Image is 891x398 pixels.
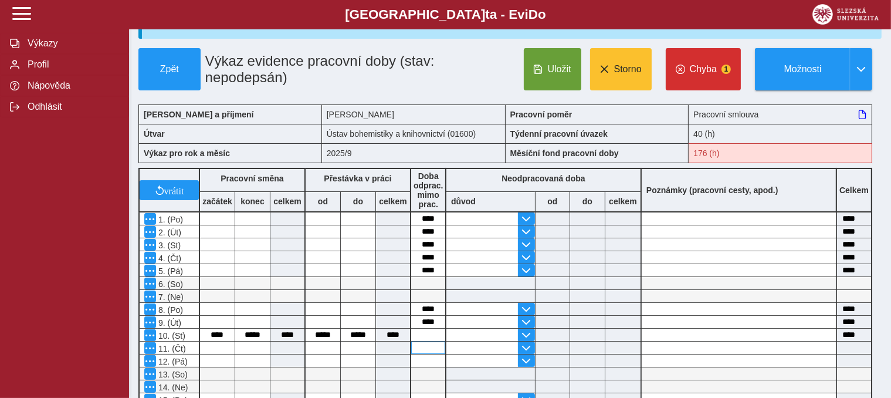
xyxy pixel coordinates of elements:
[755,48,850,90] button: Možnosti
[24,80,119,91] span: Nápověda
[144,316,156,328] button: Menu
[605,197,641,206] b: celkem
[590,48,652,90] button: Storno
[144,226,156,238] button: Menu
[144,342,156,354] button: Menu
[156,331,185,340] span: 10. (St)
[35,7,856,22] b: [GEOGRAPHIC_DATA] a - Evi
[144,239,156,251] button: Menu
[689,124,872,143] div: 40 (h)
[144,278,156,289] button: Menu
[156,254,181,263] span: 4. (Čt)
[548,64,571,75] span: Uložit
[689,143,872,163] div: Fond pracovní doby (176 h) a součet hodin (64 h) se neshodují!
[812,4,879,25] img: logo_web_su.png
[144,64,195,75] span: Zpět
[666,48,741,90] button: Chyba1
[689,104,872,124] div: Pracovní smlouva
[642,185,783,195] b: Poznámky (pracovní cesty, apod.)
[614,64,642,75] span: Storno
[324,174,391,183] b: Přestávka v práci
[144,265,156,276] button: Menu
[144,381,156,393] button: Menu
[144,213,156,225] button: Menu
[322,124,506,143] div: Ústav bohemistiky a knihovnictví (01600)
[221,174,283,183] b: Pracovní směna
[24,38,119,49] span: Výkazy
[528,7,538,22] span: D
[156,215,183,224] span: 1. (Po)
[306,197,340,206] b: od
[451,197,476,206] b: důvod
[156,383,188,392] span: 14. (Ne)
[485,7,489,22] span: t
[144,368,156,380] button: Menu
[322,104,506,124] div: [PERSON_NAME]
[690,64,717,75] span: Chyba
[164,185,184,195] span: vrátit
[156,279,183,289] span: 6. (So)
[144,252,156,264] button: Menu
[144,149,230,158] b: Výkaz pro rok a měsíc
[144,129,165,139] b: Útvar
[156,241,181,250] span: 3. (St)
[144,303,156,315] button: Menu
[24,59,119,70] span: Profil
[144,291,156,302] button: Menu
[140,180,199,200] button: vrátit
[156,357,188,366] span: 12. (Pá)
[524,48,581,90] button: Uložit
[156,267,183,276] span: 5. (Pá)
[144,355,156,367] button: Menu
[144,110,253,119] b: [PERSON_NAME] a příjmení
[538,7,546,22] span: o
[839,185,869,195] b: Celkem
[536,197,570,206] b: od
[322,143,506,163] div: 2025/9
[156,228,181,237] span: 2. (Út)
[200,197,235,206] b: začátek
[502,174,585,183] b: Neodpracovaná doba
[201,48,448,90] h1: Výkaz evidence pracovní doby (stav: nepodepsán)
[510,149,619,158] b: Měsíční fond pracovní doby
[510,129,608,139] b: Týdenní pracovní úvazek
[765,64,841,75] span: Možnosti
[156,318,181,328] span: 9. (Út)
[721,65,731,74] span: 1
[156,370,188,379] span: 13. (So)
[24,102,119,112] span: Odhlásit
[376,197,410,206] b: celkem
[570,197,605,206] b: do
[414,171,443,209] b: Doba odprac. mimo prac.
[156,305,183,315] span: 8. (Po)
[156,344,186,353] span: 11. (Čt)
[235,197,270,206] b: konec
[341,197,375,206] b: do
[138,48,201,90] button: Zpět
[156,292,184,302] span: 7. (Ne)
[144,329,156,341] button: Menu
[270,197,304,206] b: celkem
[510,110,572,119] b: Pracovní poměr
